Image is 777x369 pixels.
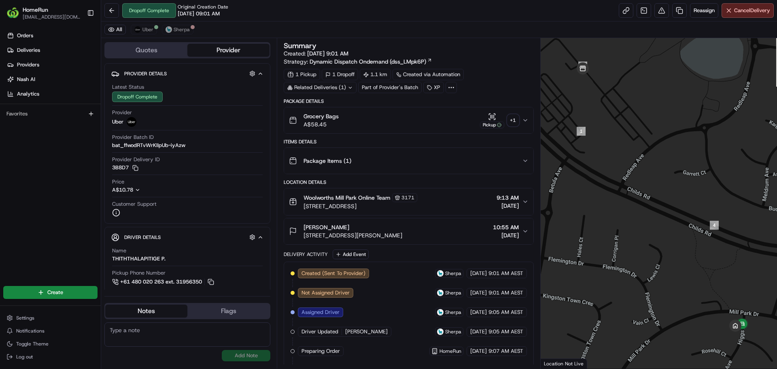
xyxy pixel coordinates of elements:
span: [DATE] [493,231,519,239]
button: Reassign [690,3,718,18]
span: 3171 [401,194,414,201]
button: Provider Details [111,67,263,80]
span: [DATE] [470,289,487,296]
span: 9:01 AM AEST [488,270,523,277]
span: Assigned Driver [301,309,340,316]
h3: Summary [284,42,316,49]
div: Favorites [3,107,98,120]
span: [DATE] [470,270,487,277]
span: Sherpa [174,26,190,33]
span: Settings [16,315,34,321]
button: Settings [3,312,98,324]
img: sherpa_logo.png [437,270,444,277]
img: HomeRun [6,6,19,19]
button: Log out [3,351,98,363]
div: Strategy: [284,58,432,66]
span: [PERSON_NAME] [304,223,349,231]
span: Create [47,289,63,296]
button: Pickup+1 [480,113,519,128]
button: Sherpa [162,25,193,34]
span: Sherpa [445,328,461,335]
div: Location Details [284,179,533,186]
span: Deliveries [17,47,40,54]
span: +61 480 020 263 ext. 31956350 [120,278,202,286]
img: sherpa_logo.png [437,309,444,316]
span: Orders [17,32,33,39]
button: Provider [187,44,270,57]
a: Analytics [3,87,101,100]
span: [STREET_ADDRESS][PERSON_NAME] [304,231,402,239]
div: Items Details [284,139,533,145]
span: Providers [17,61,39,68]
span: Dynamic Dispatch Ondemand (dss_LMpk6P) [310,58,426,66]
button: Package Items (1) [284,148,533,174]
button: Woolworths Mill Park Online Team3171[STREET_ADDRESS]9:13 AM[DATE] [284,188,533,215]
span: Preparing Order [301,348,340,355]
span: [DATE] 9:01 AM [307,50,348,57]
span: [DATE] [470,328,487,335]
span: Driver Details [124,234,161,241]
a: Deliveries [3,44,101,57]
button: HomeRun [23,6,48,14]
span: [DATE] [470,309,487,316]
span: [DATE] [470,348,487,355]
button: 3B8D7 [112,164,138,171]
img: uber-new-logo.jpeg [127,117,136,127]
span: 9:05 AM AEST [488,328,523,335]
span: Uber [112,118,123,126]
div: 1 Dropoff [322,69,358,80]
div: + 1 [507,115,519,126]
img: uber-new-logo.jpeg [134,26,141,33]
span: Name [112,247,126,254]
img: sherpa_logo.png [166,26,172,33]
div: Delivery Activity [284,251,328,258]
span: Notifications [16,328,45,334]
span: [DATE] [497,202,519,210]
span: Driver Updated [301,328,338,335]
span: bat_ffwodRTvWrKIIpUb-iyAzw [112,142,185,149]
button: Toggle Theme [3,338,98,350]
div: Package Details [284,98,533,105]
span: [DATE] 09:01 AM [178,10,220,17]
button: Quotes [105,44,187,57]
div: 1 [577,127,586,136]
button: A$10.78 [112,186,183,194]
span: Log out [16,354,33,360]
span: 9:01 AM AEST [488,289,523,296]
a: +61 480 020 263 ext. 31956350 [112,277,215,286]
a: Dynamic Dispatch Ondemand (dss_LMpk6P) [310,58,432,66]
button: Notifications [3,325,98,337]
span: Created: [284,49,348,58]
span: [STREET_ADDRESS] [304,202,417,210]
div: 1 Pickup [284,69,320,80]
span: 9:07 AM AEST [488,348,523,355]
span: Sherpa [445,309,461,316]
img: sherpa_logo.png [437,328,444,335]
button: Driver Details [111,230,263,244]
span: Sherpa [445,290,461,296]
span: Uber [142,26,153,33]
button: Add Event [333,250,369,259]
button: [PERSON_NAME][STREET_ADDRESS][PERSON_NAME]10:55 AM[DATE] [284,218,533,244]
span: Nash AI [17,76,35,83]
button: Flags [187,305,270,318]
span: Woolworths Mill Park Online Team [304,194,391,202]
span: HomeRun [439,348,461,354]
div: XP [423,82,444,93]
span: Grocery Bags [304,112,339,120]
span: 9:05 AM AEST [488,309,523,316]
div: 4 [710,221,719,230]
div: 1.1 km [360,69,391,80]
button: [EMAIL_ADDRESS][DOMAIN_NAME] [23,14,81,20]
span: Price [112,178,124,186]
span: Original Creation Date [178,4,228,10]
span: Pickup Phone Number [112,269,166,277]
img: sherpa_logo.png [437,290,444,296]
div: Related Deliveries (1) [284,82,357,93]
span: Latest Status [112,83,144,91]
span: Analytics [17,90,39,98]
span: Provider Details [124,70,167,77]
